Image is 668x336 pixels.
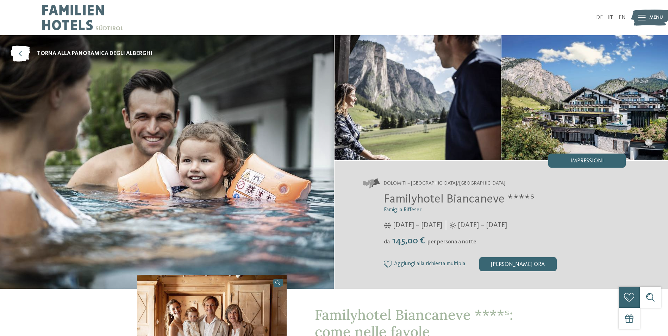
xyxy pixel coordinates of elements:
[393,220,442,230] span: [DATE] – [DATE]
[450,222,456,229] i: Orari d'apertura estate
[384,180,505,187] span: Dolomiti – [GEOGRAPHIC_DATA]/[GEOGRAPHIC_DATA]
[596,15,603,20] a: DE
[384,207,422,213] span: Famiglia Riffeser
[335,35,501,160] img: Il nostro family hotel a Selva: una vacanza da favola
[570,158,604,164] span: Impressioni
[501,35,668,160] img: Il nostro family hotel a Selva: una vacanza da favola
[479,257,557,271] div: [PERSON_NAME] ora
[649,14,663,21] span: Menu
[384,193,535,205] span: Familyhotel Biancaneve ****ˢ
[37,50,152,57] span: torna alla panoramica degli alberghi
[384,222,391,229] i: Orari d'apertura inverno
[619,15,626,20] a: EN
[391,236,427,245] span: 145,00 €
[427,239,476,245] span: per persona a notte
[11,46,152,62] a: torna alla panoramica degli alberghi
[384,239,390,245] span: da
[458,220,507,230] span: [DATE] – [DATE]
[608,15,613,20] a: IT
[394,261,465,267] span: Aggiungi alla richiesta multipla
